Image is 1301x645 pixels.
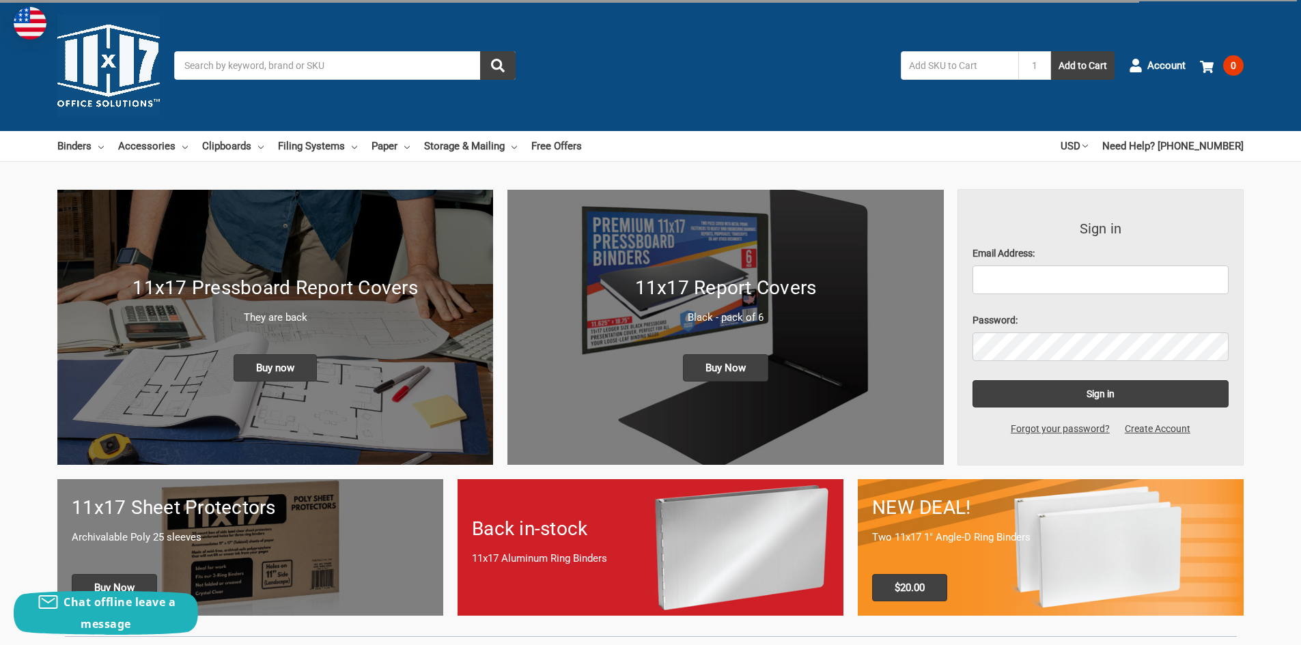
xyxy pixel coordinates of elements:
[1102,131,1244,161] a: Need Help? [PHONE_NUMBER]
[72,493,429,522] h1: 11x17 Sheet Protectors
[57,190,493,465] img: New 11x17 Pressboard Binders
[531,131,582,161] a: Free Offers
[118,131,188,161] a: Accessories
[872,530,1229,545] p: Two 11x17 1" Angle-D Ring Binders
[858,479,1244,615] a: 11x17 Binder 2-pack only $20.00 NEW DEAL! Two 11x17 1" Angle-D Ring Binders $20.00
[1147,58,1186,74] span: Account
[72,310,479,326] p: They are back
[458,479,843,615] a: Back in-stock 11x17 Aluminum Ring Binders
[14,591,198,635] button: Chat offline leave a message
[372,131,410,161] a: Paper
[64,594,176,631] span: Chat offline leave a message
[278,131,357,161] a: Filing Systems
[174,51,516,80] input: Search by keyword, brand or SKU
[973,246,1229,261] label: Email Address:
[973,313,1229,328] label: Password:
[472,515,829,543] h1: Back in-stock
[872,493,1229,522] h1: NEW DEAL!
[522,274,929,302] h1: 11x17 Report Covers
[72,530,429,545] p: Archivalable Poly 25 sleeves
[973,218,1229,239] h3: Sign in
[1117,422,1198,436] a: Create Account
[1061,131,1088,161] a: USD
[234,354,317,382] span: Buy now
[1129,48,1186,83] a: Account
[1200,48,1244,83] a: 0
[202,131,264,161] a: Clipboards
[872,574,947,601] span: $20.00
[72,574,157,601] span: Buy Now
[683,354,768,382] span: Buy Now
[507,190,943,465] a: 11x17 Report Covers 11x17 Report Covers Black - pack of 6 Buy Now
[57,479,443,615] a: 11x17 sheet protectors 11x17 Sheet Protectors Archivalable Poly 25 sleeves Buy Now
[1003,422,1117,436] a: Forgot your password?
[901,51,1018,80] input: Add SKU to Cart
[973,380,1229,407] input: Sign in
[57,14,160,117] img: 11x17.com
[72,274,479,302] h1: 11x17 Pressboard Report Covers
[1223,55,1244,76] span: 0
[424,131,517,161] a: Storage & Mailing
[57,131,104,161] a: Binders
[57,190,493,465] a: New 11x17 Pressboard Binders 11x17 Pressboard Report Covers They are back Buy now
[1051,51,1115,80] button: Add to Cart
[522,310,929,326] p: Black - pack of 6
[472,551,829,567] p: 11x17 Aluminum Ring Binders
[14,7,46,40] img: duty and tax information for United States
[507,190,943,465] img: 11x17 Report Covers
